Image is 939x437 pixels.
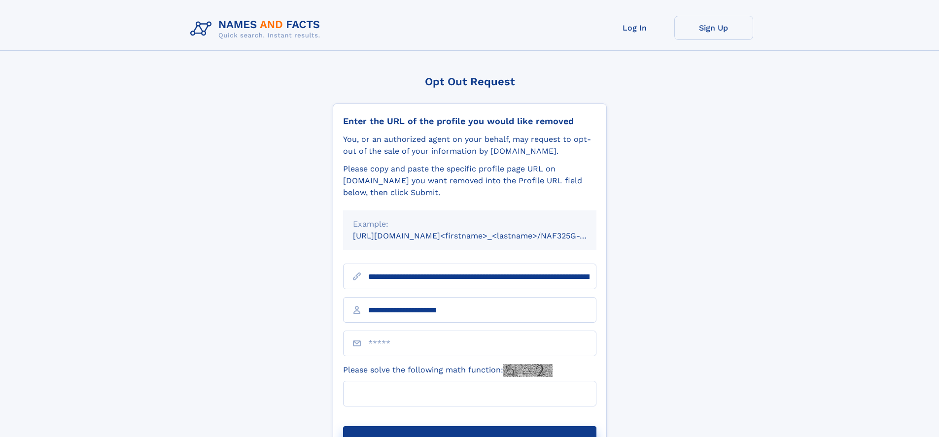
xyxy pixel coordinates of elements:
[595,16,674,40] a: Log In
[186,16,328,42] img: Logo Names and Facts
[333,75,607,88] div: Opt Out Request
[674,16,753,40] a: Sign Up
[343,163,596,199] div: Please copy and paste the specific profile page URL on [DOMAIN_NAME] you want removed into the Pr...
[353,231,615,240] small: [URL][DOMAIN_NAME]<firstname>_<lastname>/NAF325G-xxxxxxxx
[343,134,596,157] div: You, or an authorized agent on your behalf, may request to opt-out of the sale of your informatio...
[353,218,587,230] div: Example:
[343,116,596,127] div: Enter the URL of the profile you would like removed
[343,364,553,377] label: Please solve the following math function:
